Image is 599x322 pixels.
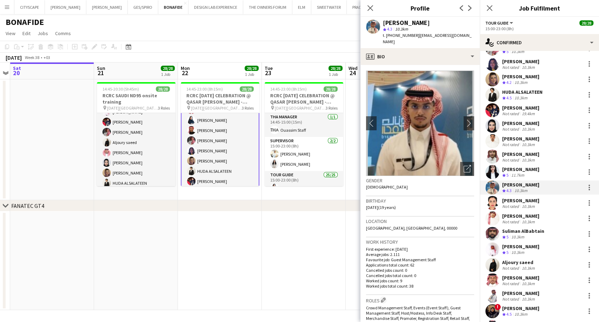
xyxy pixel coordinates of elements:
[14,0,45,14] button: CITYSCAPE
[502,290,539,296] div: [PERSON_NAME]
[510,250,526,256] div: 10.3km
[366,177,474,184] h3: Gender
[485,26,593,31] div: 15:00-23:00 (8h)
[506,250,508,255] span: 5
[520,296,536,302] div: 10.3km
[97,82,175,186] app-job-card: 14:45-20:30 (5h45m)28/28RCRC SAUDI ND95 onsite training [DATE][GEOGRAPHIC_DATA] - [GEOGRAPHIC_DAT...
[366,273,474,278] p: Cancelled jobs total count: 0
[102,86,139,92] span: 14:45-20:30 (5h45m)
[35,29,51,38] a: Jobs
[6,54,22,61] div: [DATE]
[186,86,223,92] span: 14:45-23:00 (8h15m)
[394,26,410,32] span: 10.3km
[243,0,292,14] button: THE OWNERS FORUM
[579,20,593,26] span: 28/28
[270,86,307,92] span: 14:45-23:00 (8h15m)
[22,30,31,37] span: Edit
[264,69,273,77] span: 23
[265,82,343,186] app-job-card: 14:45-23:00 (8h15m)28/28RCRC [DATE] CELEBRATION @ QASAR [PERSON_NAME] - [GEOGRAPHIC_DATA] [DATE][...
[502,259,536,265] div: Aljoury saeed
[55,30,71,37] span: Comms
[506,311,512,317] span: 4.5
[520,111,536,116] div: 19.4km
[510,49,526,55] div: 10.3km
[366,268,474,273] p: Cancelled jobs count: 0
[513,188,529,194] div: 10.3km
[181,82,259,186] app-job-card: 14:45-23:00 (8h15m)28/28RCRC [DATE] CELEBRATION @ QASAR [PERSON_NAME] - [GEOGRAPHIC_DATA] [DATE][...
[485,20,514,26] button: Tour Guide
[188,0,243,14] button: DESIGN LAB EXPERIENCE
[360,48,480,65] div: Bio
[502,151,539,157] div: [PERSON_NAME]
[3,29,18,38] a: View
[502,142,520,147] div: Not rated
[13,65,21,71] span: Sat
[158,0,188,14] button: BONAFIDE
[23,55,41,60] span: Week 38
[329,72,342,77] div: 1 Job
[180,69,190,77] span: 22
[265,137,343,171] app-card-role: Supervisor2/215:00-23:00 (8h)[PERSON_NAME][PERSON_NAME]
[328,66,342,71] span: 28/28
[460,162,474,176] div: Open photos pop-in
[520,65,536,70] div: 10.3km
[311,0,347,14] button: SWEETWATER
[502,136,539,142] div: [PERSON_NAME]
[245,72,258,77] div: 1 Job
[520,281,536,286] div: 10.3km
[513,95,529,101] div: 10.3km
[506,188,512,193] span: 4.3
[242,105,254,111] span: 3 Roles
[502,219,520,224] div: Not rated
[240,86,254,92] span: 28/28
[502,166,539,172] div: [PERSON_NAME]
[158,105,170,111] span: 3 Roles
[502,213,539,219] div: [PERSON_NAME]
[502,275,539,281] div: [PERSON_NAME]
[513,80,529,86] div: 10.3km
[366,239,474,245] h3: Work history
[502,305,539,311] div: [PERSON_NAME]
[502,265,520,271] div: Not rated
[275,105,326,111] span: [DATE][GEOGRAPHIC_DATA] - [GEOGRAPHIC_DATA][PERSON_NAME]
[506,95,512,100] span: 4.5
[366,257,474,262] p: Favourite job: Guest Management Staff
[97,92,175,105] h3: RCRC SAUDI ND95 onsite training
[520,126,536,132] div: 10.3km
[506,234,508,239] span: 5
[502,296,520,302] div: Not rated
[502,89,543,95] div: HUDA ALSALATEEN
[366,278,474,283] p: Worked jobs count: 9
[97,65,105,71] span: Sun
[347,69,358,77] span: 24
[502,65,520,70] div: Not rated
[366,225,457,231] span: [GEOGRAPHIC_DATA], [GEOGRAPHIC_DATA], 00000
[265,65,273,71] span: Tue
[181,92,259,105] h3: RCRC [DATE] CELEBRATION @ QASAR [PERSON_NAME] - [GEOGRAPHIC_DATA]
[506,172,508,178] span: 5
[12,69,21,77] span: 20
[520,157,536,163] div: 10.3km
[44,55,50,60] div: +03
[502,228,544,234] div: Suliman AlBabtain
[86,0,128,14] button: [PERSON_NAME]
[510,172,526,178] div: 11.7km
[347,0,370,14] button: PRADA
[128,0,158,14] button: GES/SPIRO
[502,157,520,163] div: Not rated
[181,65,190,71] span: Mon
[502,204,520,209] div: Not rated
[366,247,474,252] p: First experience: [DATE]
[45,0,86,14] button: [PERSON_NAME]
[502,243,539,250] div: [PERSON_NAME]
[6,30,15,37] span: View
[38,30,48,37] span: Jobs
[161,72,174,77] div: 1 Job
[156,86,170,92] span: 28/28
[383,33,472,44] span: | [EMAIL_ADDRESS][DOMAIN_NAME]
[502,58,539,65] div: [PERSON_NAME]
[480,34,599,51] div: Confirmed
[52,29,74,38] a: Comms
